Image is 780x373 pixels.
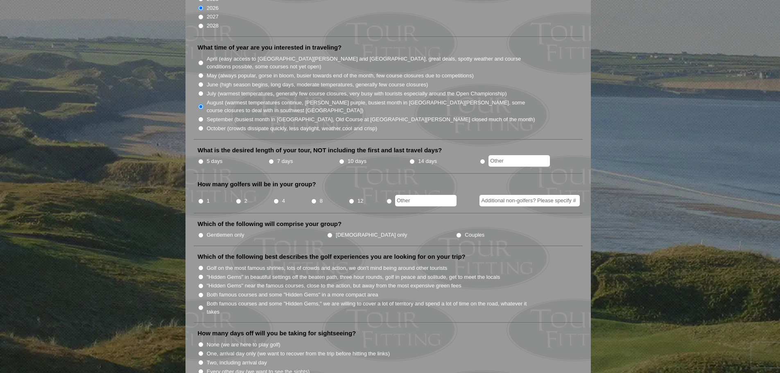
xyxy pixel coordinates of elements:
label: June (high season begins, long days, moderate temperatures, generally few course closures) [207,81,428,89]
input: Other [395,195,457,206]
label: October (crowds dissipate quickly, less daylight, weather cool and crisp) [207,124,378,133]
label: 1 [207,197,210,205]
input: Additional non-golfers? Please specify # [479,195,580,206]
label: September (busiest month in [GEOGRAPHIC_DATA], Old Course at [GEOGRAPHIC_DATA][PERSON_NAME] close... [207,115,535,124]
label: April (easy access to [GEOGRAPHIC_DATA][PERSON_NAME] and [GEOGRAPHIC_DATA], great deals, spotty w... [207,55,536,71]
label: [DEMOGRAPHIC_DATA] only [336,231,407,239]
label: 12 [357,197,364,205]
label: Which of the following will comprise your group? [198,220,342,228]
label: July (warmest temperatures, generally few course closures, very busy with tourists especially aro... [207,90,507,98]
label: August (warmest temperatures continue, [PERSON_NAME] purple, busiest month in [GEOGRAPHIC_DATA][P... [207,99,536,115]
label: Gentlemen only [207,231,244,239]
input: Other [488,155,550,167]
label: 8 [320,197,323,205]
label: 10 days [348,157,366,165]
label: 2 [244,197,247,205]
label: 2028 [207,22,219,30]
label: What is the desired length of your tour, NOT including the first and last travel days? [198,146,442,154]
label: How many days off will you be taking for sightseeing? [198,329,356,337]
label: Both famous courses and some "Hidden Gems," we are willing to cover a lot of territory and spend ... [207,300,536,316]
label: 5 days [207,157,223,165]
label: 2026 [207,4,219,12]
label: Two, including arrival day [207,359,267,367]
label: Both famous courses and some "Hidden Gems" in a more compact area [207,291,378,299]
label: 14 days [418,157,437,165]
label: One, arrival day only (we want to recover from the trip before hitting the links) [207,350,390,358]
label: May (always popular, gorse in bloom, busier towards end of the month, few course closures due to ... [207,72,474,80]
label: Couples [465,231,484,239]
label: "Hidden Gems" near the famous courses, close to the action, but away from the most expensive gree... [207,282,461,290]
label: 7 days [277,157,293,165]
label: Which of the following best describes the golf experiences you are looking for on your trip? [198,253,466,261]
label: Golf on the most famous shrines, lots of crowds and action, we don't mind being around other tour... [207,264,448,272]
label: What time of year are you interested in traveling? [198,43,342,52]
label: "Hidden Gems" in beautiful settings off the beaten path, three hour rounds, golf in peace and sol... [207,273,500,281]
label: None (we are here to play golf) [207,341,280,349]
label: 2027 [207,13,219,21]
label: How many golfers will be in your group? [198,180,316,188]
label: 4 [282,197,285,205]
